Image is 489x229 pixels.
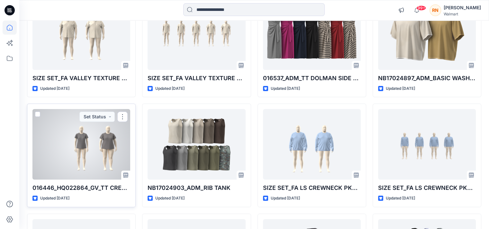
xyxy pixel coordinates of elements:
[416,5,426,11] span: 99+
[32,183,130,192] p: 016446_HQ022864_GV_TT CREW FLUTTER SS TOP
[271,195,300,202] p: Updated [DATE]
[148,74,245,83] p: SIZE SET_FA VALLEY TEXTURE CAMP SHIRT_REG
[378,109,476,180] a: SIZE SET_FA LS CREWNECK PKT_REG
[40,195,69,202] p: Updated [DATE]
[430,4,441,16] div: RN
[271,85,300,92] p: Updated [DATE]
[378,74,476,83] p: NB17024897_ADM_BASIC WASHED TEE
[148,109,245,180] a: NB17024903_ADM_RIB TANK
[444,12,481,16] div: Walmart
[444,4,481,12] div: [PERSON_NAME]
[40,85,69,92] p: Updated [DATE]
[263,183,361,192] p: SIZE SET_FA LS CREWNECK PKT_BIG
[155,85,185,92] p: Updated [DATE]
[32,109,130,180] a: 016446_HQ022864_GV_TT CREW FLUTTER SS TOP
[378,183,476,192] p: SIZE SET_FA LS CREWNECK PKT_REG
[155,195,185,202] p: Updated [DATE]
[263,74,361,83] p: 016537_ADM_TT DOLMAN SIDE TIE MIDI DRESS
[386,195,415,202] p: Updated [DATE]
[386,85,415,92] p: Updated [DATE]
[263,109,361,180] a: SIZE SET_FA LS CREWNECK PKT_BIG
[32,74,130,83] p: SIZE SET_FA VALLEY TEXTURE CAMP SHIRT_BIG
[148,183,245,192] p: NB17024903_ADM_RIB TANK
